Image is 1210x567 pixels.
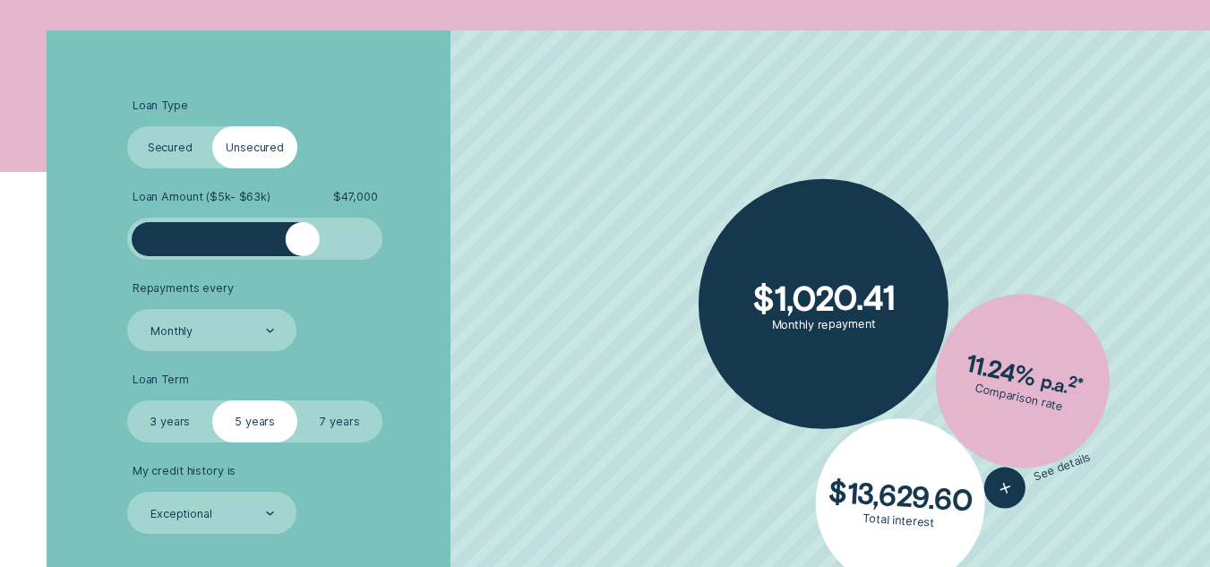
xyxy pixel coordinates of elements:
div: Monthly [150,324,193,339]
span: See details [1033,451,1094,484]
span: Repayments every [133,281,234,296]
label: 3 years [127,400,212,442]
span: Loan Amount ( $5k - $63k ) [133,190,270,204]
span: My credit history is [133,464,236,478]
label: Unsecured [212,126,297,168]
span: Loan Type [133,99,188,113]
div: Exceptional [150,507,212,521]
span: Loan Term [133,373,189,387]
label: Secured [127,126,212,168]
button: See details [979,438,1098,515]
label: 5 years [212,400,297,442]
span: $ 47,000 [333,190,377,204]
label: 7 years [297,400,382,442]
